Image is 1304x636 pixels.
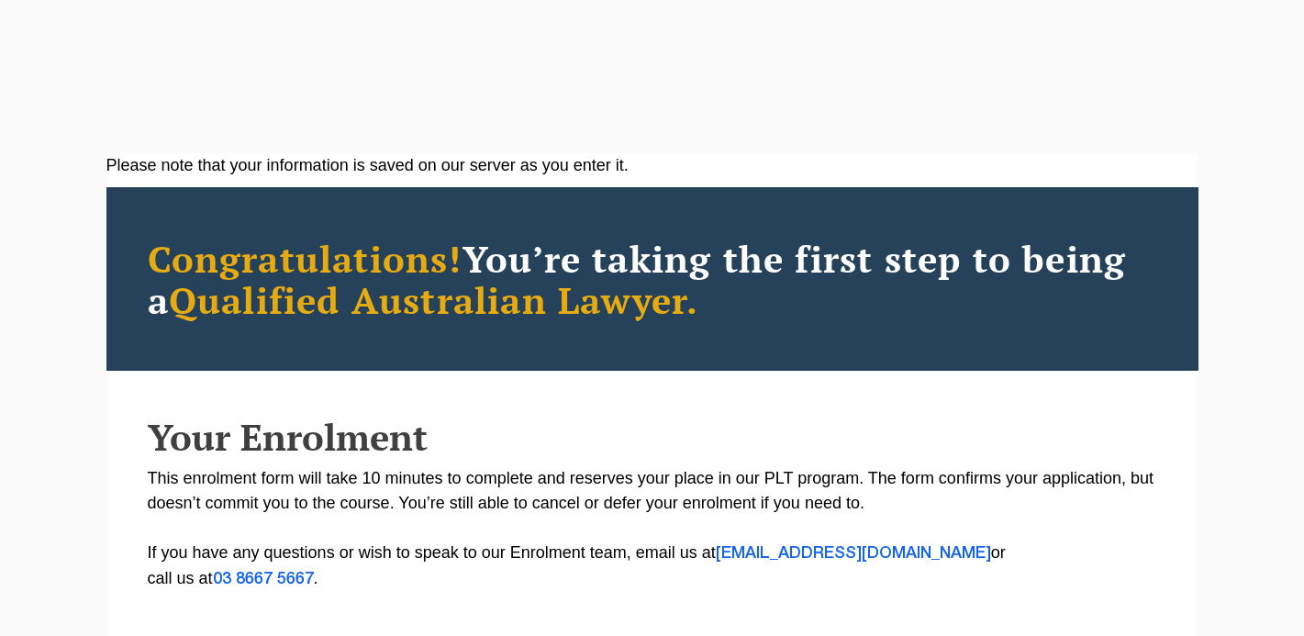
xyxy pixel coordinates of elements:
[148,234,463,283] span: Congratulations!
[169,275,699,324] span: Qualified Australian Lawyer.
[213,572,314,586] a: 03 8667 5667
[106,153,1198,178] div: Please note that your information is saved on our server as you enter it.
[148,417,1157,457] h2: Your Enrolment
[716,546,991,561] a: [EMAIL_ADDRESS][DOMAIN_NAME]
[148,238,1157,320] h2: You’re taking the first step to being a
[148,466,1157,592] p: This enrolment form will take 10 minutes to complete and reserves your place in our PLT program. ...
